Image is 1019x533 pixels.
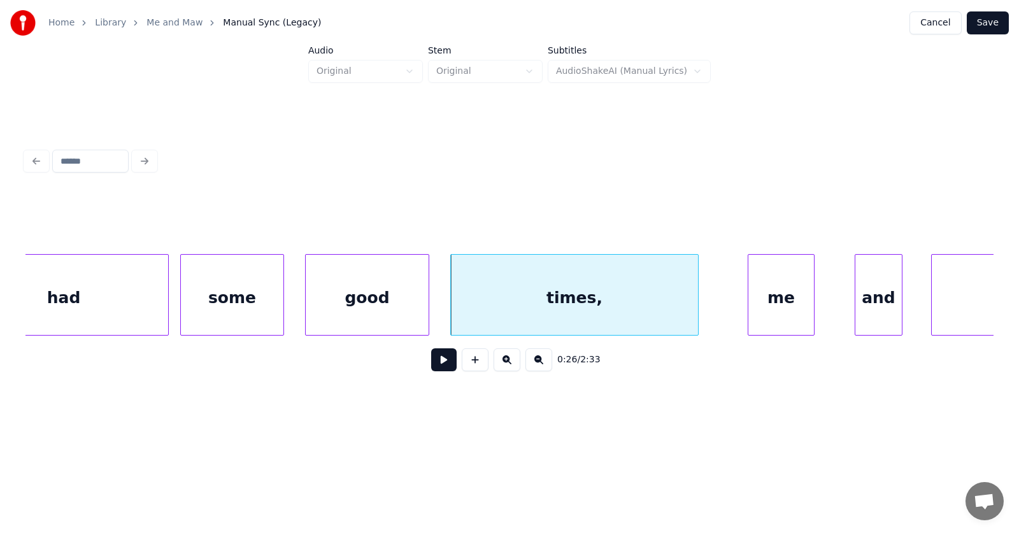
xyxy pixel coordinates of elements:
label: Subtitles [548,46,711,55]
label: Stem [428,46,543,55]
button: Cancel [909,11,961,34]
div: Open chat [966,482,1004,520]
button: Save [967,11,1009,34]
span: Manual Sync (Legacy) [223,17,321,29]
a: Home [48,17,75,29]
a: Me and Maw [146,17,203,29]
span: 0:26 [557,353,577,366]
img: youka [10,10,36,36]
div: / [557,353,588,366]
span: 2:33 [580,353,600,366]
nav: breadcrumb [48,17,321,29]
a: Library [95,17,126,29]
label: Audio [308,46,423,55]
